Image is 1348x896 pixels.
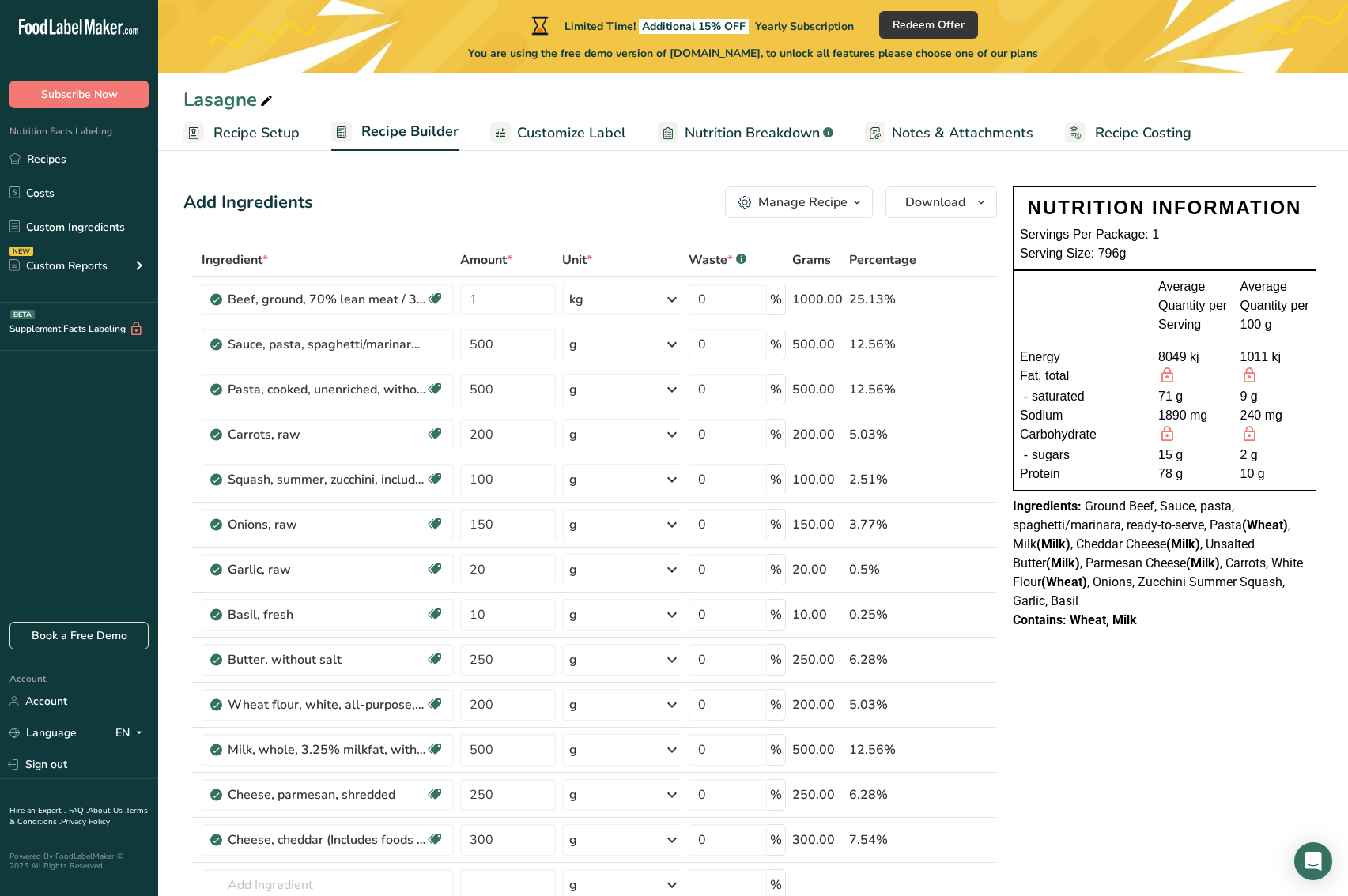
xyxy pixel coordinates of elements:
span: Ingredients: [1013,499,1082,514]
div: 7.54% [849,830,922,849]
span: Ground Beef, Sauce, pasta, spaghetti/marinara, ready-to-serve, Pasta , Milk , Cheddar Cheese , Un... [1013,499,1303,608]
div: 5.03% [849,695,922,714]
div: 12.56% [849,335,922,354]
div: EN [115,724,149,743]
a: Hire an Expert . [9,805,66,816]
div: 12.56% [849,380,922,399]
div: 2.51% [849,470,922,489]
div: g [569,695,577,714]
div: Cheese, cheddar (Includes foods for USDA's Food Distribution Program) [228,830,425,849]
div: Beef, ground, 70% lean meat / 30% fat, raw [228,290,425,309]
div: 12.56% [849,740,922,759]
div: NUTRITION INFORMATION [1020,194,1309,222]
span: Protein [1020,465,1060,484]
a: Book a Free Demo [9,622,149,649]
div: NEW [9,247,33,256]
span: Subscribe Now [41,86,118,103]
div: g [569,830,577,849]
div: g [569,740,577,759]
div: g [569,425,577,444]
b: (Wheat) [1242,518,1288,533]
div: 6.28% [849,785,922,804]
div: Wheat flour, white, all-purpose, unenriched [228,695,425,714]
span: saturated [1032,387,1085,406]
span: sugars [1032,446,1070,465]
div: 0.25% [849,605,922,624]
div: Contains: Wheat, Milk [1013,611,1316,630]
a: Recipe Builder [331,114,459,152]
span: Recipe Builder [361,121,459,142]
div: Onions, raw [228,515,425,534]
div: 78 g [1158,465,1228,484]
div: Basil, fresh [228,605,425,624]
a: Language [9,719,77,747]
a: Nutrition Breakdown [658,115,833,151]
div: g [569,515,577,534]
button: Subscribe Now [9,81,149,108]
div: g [569,650,577,669]
div: 250.00 [792,785,843,804]
div: 10.00 [792,605,843,624]
div: Open Intercom Messenger [1294,842,1332,880]
button: Manage Recipe [725,186,873,218]
div: 200.00 [792,425,843,444]
div: 1890 mg [1158,406,1228,425]
div: Powered By FoodLabelMaker © 2025 All Rights Reserved [9,852,149,871]
div: g [569,785,577,804]
span: plans [1010,46,1038,61]
b: (Milk) [1036,536,1070,552]
div: 150.00 [792,515,843,534]
div: 240 mg [1240,406,1310,425]
div: 9 g [1240,387,1310,406]
div: g [569,875,577,894]
div: Limited Time! [528,16,854,35]
div: Serving Size: 796g [1020,244,1309,263]
span: Additional 15% OFF [639,19,749,34]
a: Terms & Conditions . [9,805,148,827]
div: Sauce, pasta, spaghetti/marinara, ready-to-serve [228,335,425,354]
span: Energy [1020,348,1060,367]
span: Yearly Subscription [755,19,854,34]
a: About Us . [88,805,126,816]
b: (Wheat) [1041,574,1087,589]
div: 500.00 [792,380,843,399]
span: Recipe Setup [213,122,300,144]
div: 71 g [1158,387,1228,406]
span: Amount [460,250,512,269]
span: Redeem Offer [893,17,965,33]
div: Lasagne [183,85,276,114]
b: (Milk) [1166,536,1200,552]
div: 1011 kj [1240,348,1310,367]
div: g [569,470,577,489]
div: kg [569,290,583,309]
a: Recipe Setup [183,115,300,151]
span: Percentage [849,250,916,269]
span: Customize Label [517,122,626,144]
div: g [569,560,577,579]
div: 25.13% [849,290,922,309]
div: - [1020,446,1032,465]
div: 100.00 [792,470,843,489]
span: Recipe Costing [1095,122,1191,144]
div: 5.03% [849,425,922,444]
div: BETA [10,310,35,319]
div: 10 g [1240,465,1310,484]
div: 0.5% [849,560,922,579]
a: FAQ . [69,805,88,816]
span: You are using the free demo version of [DOMAIN_NAME], to unlock all features please choose one of... [468,45,1038,62]
div: Butter, without salt [228,650,425,669]
div: Waste [689,250,746,269]
div: Add Ingredients [183,190,313,216]
div: g [569,335,577,354]
span: Notes & Attachments [892,122,1033,144]
span: Sodium [1020,406,1063,425]
button: Redeem Offer [879,11,978,39]
span: Grams [792,250,831,269]
span: Nutrition Breakdown [685,122,820,144]
div: Cheese, parmesan, shredded [228,785,425,804]
div: Garlic, raw [228,560,425,579]
div: 3.77% [849,515,922,534]
a: Notes & Attachments [865,115,1033,151]
span: Carbohydrate [1020,425,1097,446]
div: 1000.00 [792,290,843,309]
